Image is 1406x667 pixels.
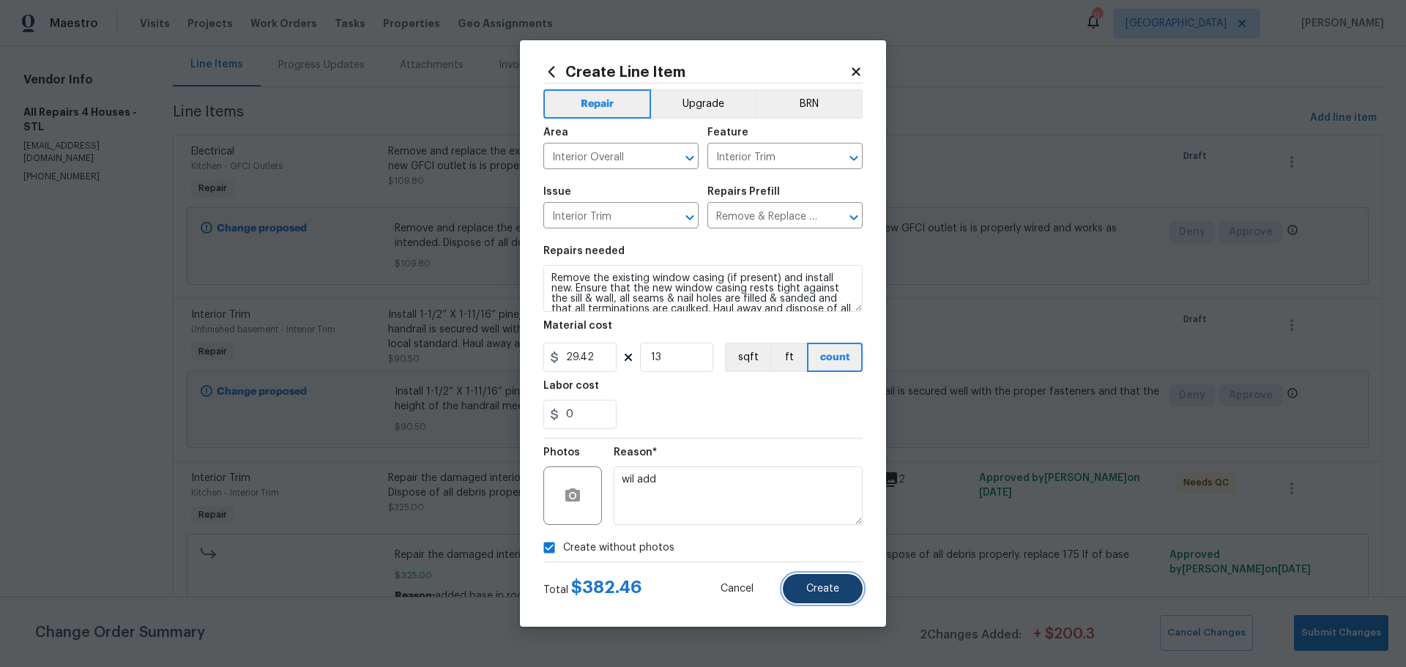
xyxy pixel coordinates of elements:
span: Create [806,584,839,595]
button: BRN [755,89,863,119]
h5: Feature [707,127,748,138]
button: Open [844,207,864,228]
button: Repair [543,89,651,119]
button: count [807,343,863,372]
button: Open [680,207,700,228]
button: Create [783,574,863,603]
button: Open [844,148,864,168]
h5: Repairs Prefill [707,187,780,197]
button: ft [770,343,807,372]
h5: Photos [543,447,580,458]
span: Cancel [721,584,754,595]
h5: Area [543,127,568,138]
h5: Labor cost [543,381,599,391]
h5: Material cost [543,321,612,331]
h5: Repairs needed [543,246,625,256]
textarea: wil add [614,466,863,525]
textarea: Remove the existing window casing (if present) and install new. Ensure that the new window casing... [543,265,863,312]
button: sqft [725,343,770,372]
h2: Create Line Item [543,64,849,80]
button: Upgrade [651,89,756,119]
h5: Issue [543,187,571,197]
div: Total [543,580,642,597]
span: Create without photos [563,540,674,556]
button: Open [680,148,700,168]
span: $ 382.46 [571,578,642,596]
button: Cancel [697,574,777,603]
h5: Reason* [614,447,657,458]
